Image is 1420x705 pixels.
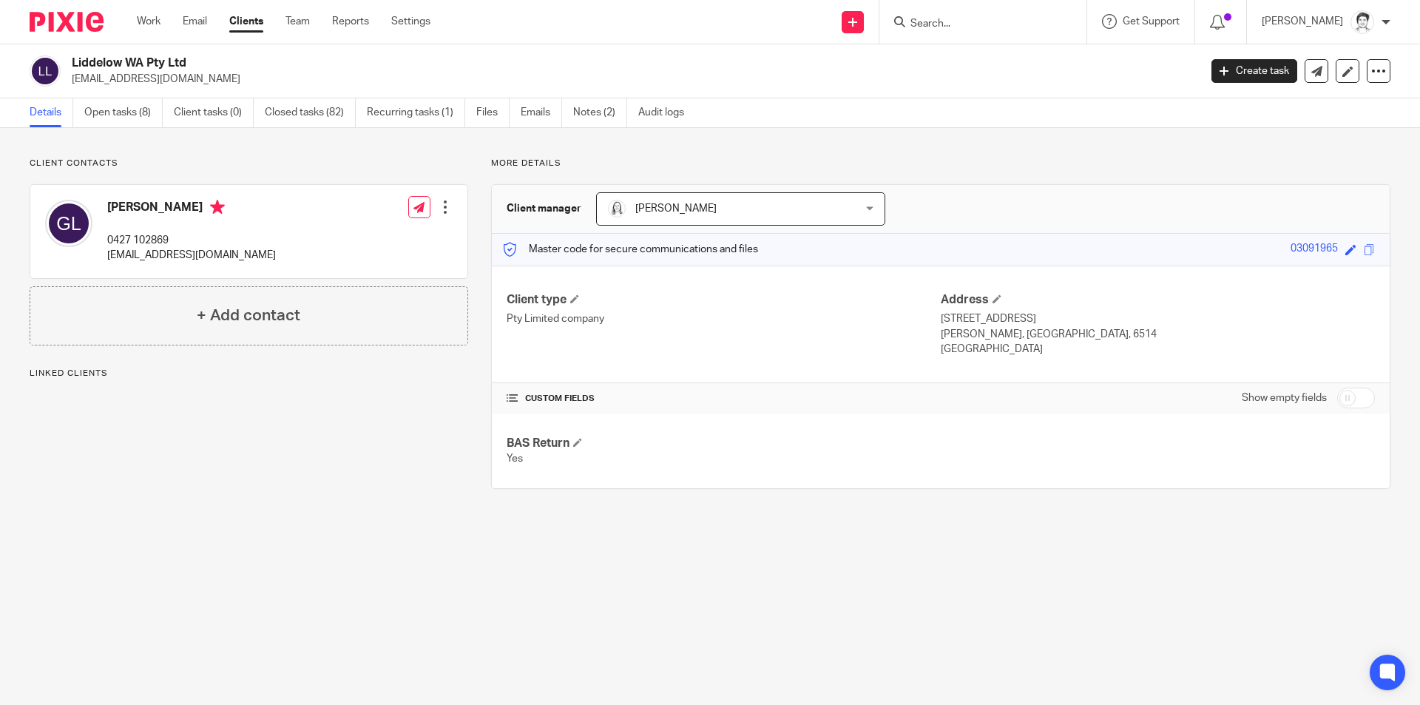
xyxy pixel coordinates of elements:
h4: [PERSON_NAME] [107,200,276,218]
span: [PERSON_NAME] [635,203,717,214]
h4: BAS Return [507,436,941,451]
a: Create task [1211,59,1297,83]
a: Notes (2) [573,98,627,127]
p: Linked clients [30,368,468,380]
h2: Liddelow WA Pty Ltd [72,55,966,71]
img: Pixie [30,12,104,32]
span: Get Support [1123,16,1180,27]
h4: + Add contact [197,304,300,327]
h4: Client type [507,292,941,308]
img: svg%3E [30,55,61,87]
a: Client tasks (0) [174,98,254,127]
h4: CUSTOM FIELDS [507,393,941,405]
a: Work [137,14,160,29]
p: Pty Limited company [507,311,941,326]
a: Details [30,98,73,127]
a: Audit logs [638,98,695,127]
p: Master code for secure communications and files [503,242,758,257]
p: [EMAIL_ADDRESS][DOMAIN_NAME] [107,248,276,263]
a: Clients [229,14,263,29]
p: [PERSON_NAME] [1262,14,1343,29]
i: Primary [210,200,225,215]
h3: Client manager [507,201,581,216]
p: [STREET_ADDRESS] [941,311,1375,326]
a: Email [183,14,207,29]
p: 0427 102869 [107,233,276,248]
p: [GEOGRAPHIC_DATA] [941,342,1375,357]
a: Team [285,14,310,29]
img: svg%3E [45,200,92,247]
h4: Address [941,292,1375,308]
a: Recurring tasks (1) [367,98,465,127]
a: Settings [391,14,430,29]
a: Closed tasks (82) [265,98,356,127]
div: 03091965 [1291,241,1338,258]
span: Yes [507,453,523,464]
p: Client contacts [30,158,468,169]
label: Show empty fields [1242,391,1327,405]
img: Eleanor%20Shakeshaft.jpg [608,200,626,217]
a: Emails [521,98,562,127]
a: Reports [332,14,369,29]
p: [EMAIL_ADDRESS][DOMAIN_NAME] [72,72,1189,87]
a: Files [476,98,510,127]
img: Julie%20Wainwright.jpg [1350,10,1374,34]
a: Open tasks (8) [84,98,163,127]
input: Search [909,18,1042,31]
p: More details [491,158,1390,169]
p: [PERSON_NAME], [GEOGRAPHIC_DATA], 6514 [941,327,1375,342]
